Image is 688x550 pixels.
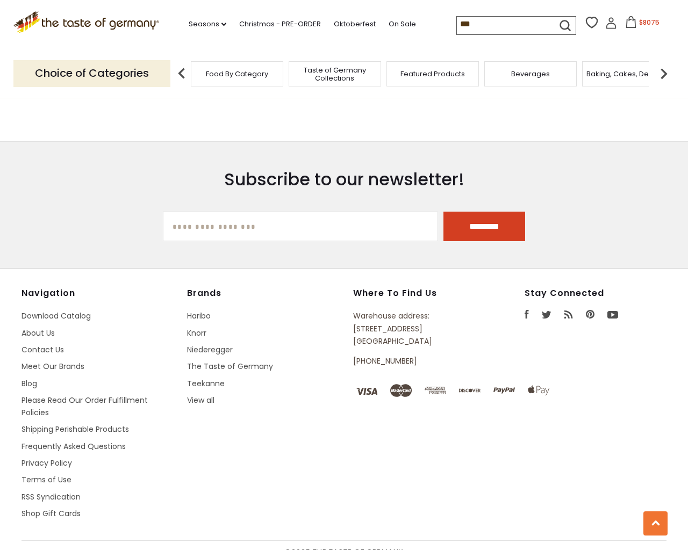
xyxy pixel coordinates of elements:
[511,70,550,78] a: Beverages
[21,328,55,338] a: About Us
[21,424,129,435] a: Shipping Perishable Products
[586,70,670,78] a: Baking, Cakes, Desserts
[292,66,378,82] a: Taste of Germany Collections
[389,18,416,30] a: On Sale
[21,344,64,355] a: Contact Us
[206,70,268,78] a: Food By Category
[21,378,37,389] a: Blog
[21,458,72,468] a: Privacy Policy
[239,18,321,30] a: Christmas - PRE-ORDER
[525,288,666,299] h4: Stay Connected
[163,169,525,190] h3: Subscribe to our newsletter!
[189,18,226,30] a: Seasons
[619,16,665,32] button: $8075
[187,344,233,355] a: Niederegger
[187,378,225,389] a: Teekanne
[187,395,214,406] a: View all
[187,328,206,338] a: Knorr
[353,355,476,367] p: [PHONE_NUMBER]
[187,361,273,372] a: The Taste of Germany
[21,395,148,418] a: Please Read Our Order Fulfillment Policies
[639,18,660,27] span: $8075
[21,508,81,519] a: Shop Gift Cards
[653,63,675,84] img: next arrow
[21,288,176,299] h4: Navigation
[187,288,342,299] h4: Brands
[21,310,91,321] a: Download Catalog
[21,491,81,502] a: RSS Syndication
[187,310,211,321] a: Haribo
[353,288,476,299] h4: Where to find us
[21,441,126,452] a: Frequently Asked Questions
[21,361,84,372] a: Meet Our Brands
[171,63,192,84] img: previous arrow
[353,310,476,348] p: Warehouse address: [STREET_ADDRESS] [GEOGRAPHIC_DATA]
[334,18,376,30] a: Oktoberfest
[13,60,170,86] p: Choice of Categories
[400,70,465,78] a: Featured Products
[21,474,71,485] a: Terms of Use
